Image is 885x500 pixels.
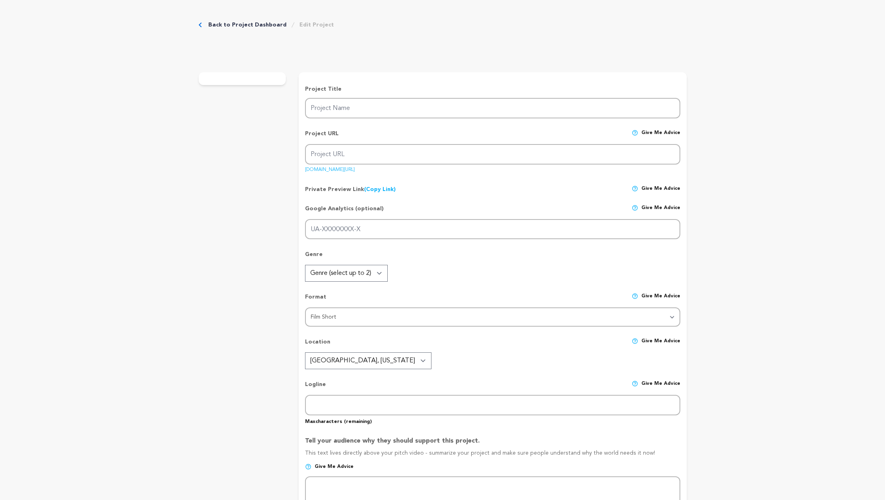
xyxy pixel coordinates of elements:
p: Location [305,338,330,352]
p: Max characters ( remaining) [305,415,680,425]
img: help-circle.svg [632,185,638,192]
input: Project Name [305,98,680,118]
img: help-circle.svg [632,130,638,136]
p: Genre [305,250,680,265]
p: Project URL [305,130,339,144]
img: help-circle.svg [632,380,638,387]
span: Give me advice [315,463,354,470]
span: Give me advice [641,293,680,307]
a: (Copy Link) [364,187,396,192]
img: help-circle.svg [632,293,638,299]
img: help-circle.svg [305,463,311,470]
span: Give me advice [641,185,680,193]
div: Breadcrumb [199,21,334,29]
p: Project Title [305,85,680,93]
span: Give me advice [641,380,680,395]
p: Tell your audience why they should support this project. [305,436,680,449]
a: Back to Project Dashboard [208,21,287,29]
a: [DOMAIN_NAME][URL] [305,164,355,172]
img: help-circle.svg [632,338,638,344]
a: Edit Project [299,21,334,29]
p: Google Analytics (optional) [305,205,384,219]
input: UA-XXXXXXXX-X [305,219,680,240]
span: Give me advice [641,130,680,144]
span: Give me advice [641,205,680,219]
p: Format [305,293,326,307]
span: Give me advice [641,338,680,352]
p: Private Preview Link [305,185,396,193]
img: help-circle.svg [632,205,638,211]
p: Logline [305,380,326,395]
input: Project URL [305,144,680,165]
p: This text lives directly above your pitch video - summarize your project and make sure people und... [305,449,680,463]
